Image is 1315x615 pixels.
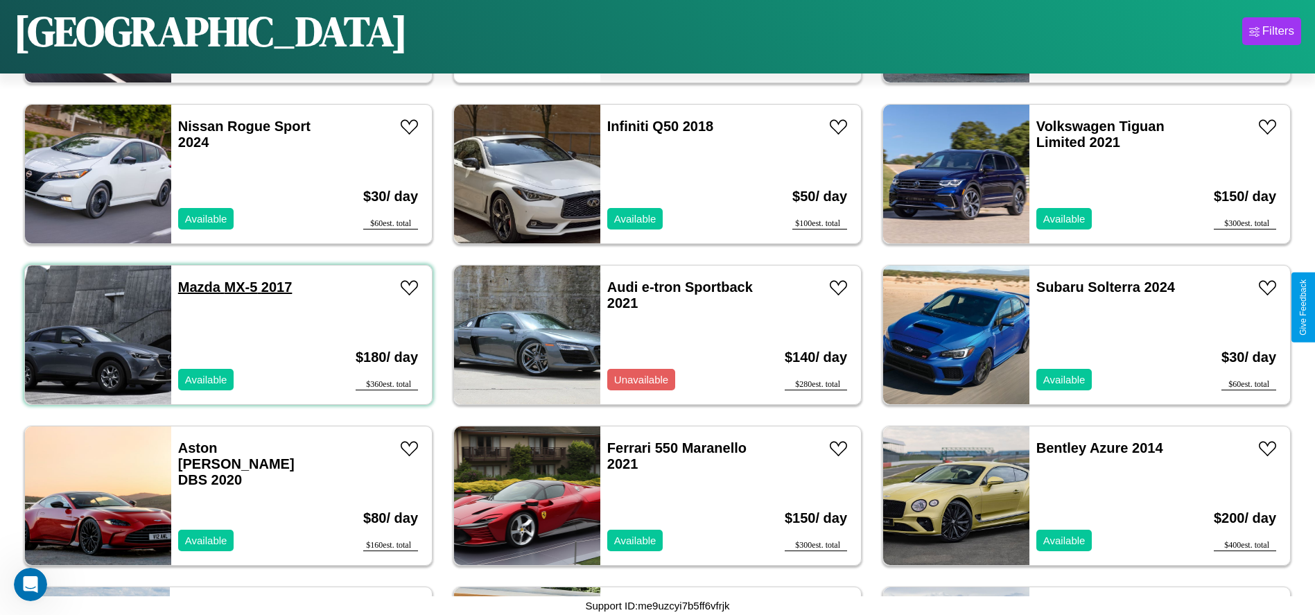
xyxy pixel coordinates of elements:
h3: $ 200 / day [1214,496,1276,540]
a: Ferrari 550 Maranello 2021 [607,440,747,471]
div: $ 100 est. total [792,218,847,229]
h3: $ 30 / day [1221,336,1276,379]
h3: $ 80 / day [363,496,418,540]
p: Available [185,209,227,228]
a: Subaru Solterra 2024 [1036,279,1175,295]
p: Available [1043,531,1086,550]
div: $ 360 est. total [356,379,418,390]
p: Unavailable [614,370,668,389]
p: Available [1043,209,1086,228]
iframe: Intercom live chat [14,568,47,601]
a: Infiniti Q50 2018 [607,119,713,134]
div: $ 280 est. total [785,379,847,390]
div: Give Feedback [1298,279,1308,336]
h3: $ 180 / day [356,336,418,379]
p: Available [614,531,656,550]
div: Filters [1262,24,1294,38]
p: Available [614,209,656,228]
h3: $ 30 / day [363,175,418,218]
div: $ 60 est. total [1221,379,1276,390]
p: Support ID: me9uzcyi7b5ff6vfrjk [585,596,729,615]
p: Available [185,370,227,389]
a: Bentley Azure 2014 [1036,440,1163,456]
div: $ 400 est. total [1214,540,1276,551]
h3: $ 140 / day [785,336,847,379]
h1: [GEOGRAPHIC_DATA] [14,3,408,60]
a: Audi e-tron Sportback 2021 [607,279,753,311]
div: $ 300 est. total [785,540,847,551]
h3: $ 50 / day [792,175,847,218]
a: Aston [PERSON_NAME] DBS 2020 [178,440,295,487]
div: $ 300 est. total [1214,218,1276,229]
h3: $ 150 / day [785,496,847,540]
button: Filters [1242,17,1301,45]
a: Mazda MX-5 2017 [178,279,293,295]
a: Nissan Rogue Sport 2024 [178,119,311,150]
p: Available [1043,370,1086,389]
div: $ 160 est. total [363,540,418,551]
a: Volkswagen Tiguan Limited 2021 [1036,119,1165,150]
div: $ 60 est. total [363,218,418,229]
h3: $ 150 / day [1214,175,1276,218]
p: Available [185,531,227,550]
